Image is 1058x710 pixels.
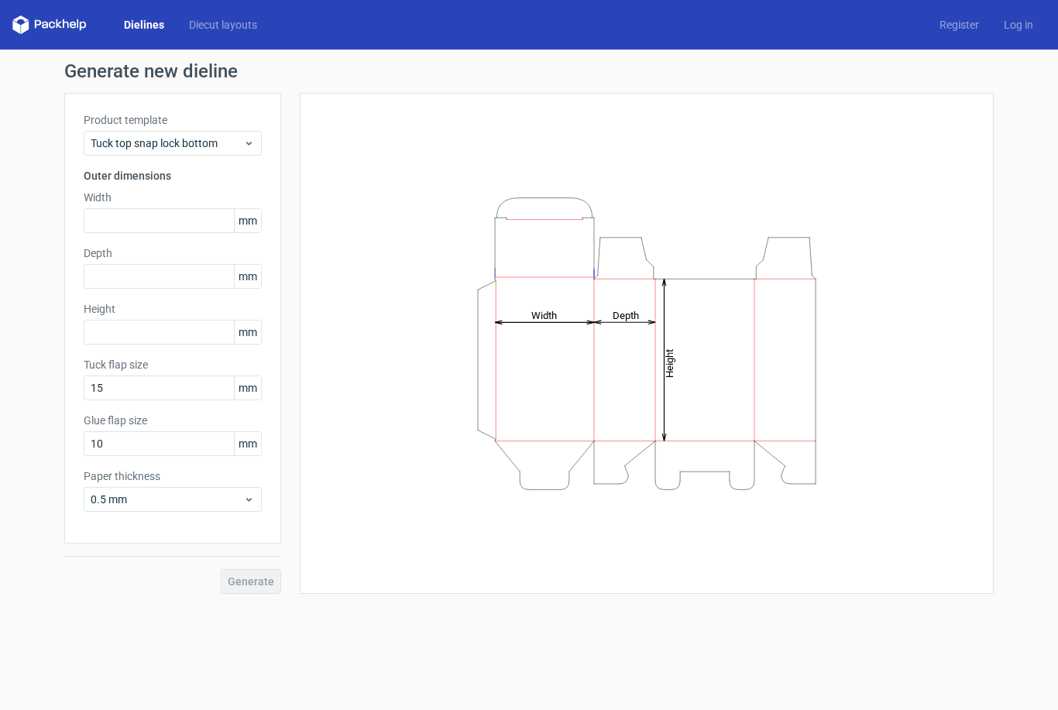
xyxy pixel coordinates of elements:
[664,348,675,377] tspan: Height
[91,135,243,151] span: Tuck top snap lock bottom
[84,413,262,428] label: Glue flap size
[613,309,639,321] tspan: Depth
[84,357,262,372] label: Tuck flap size
[64,62,994,81] h1: Generate new dieline
[927,17,991,33] a: Register
[84,245,262,261] label: Depth
[112,17,177,33] a: Dielines
[84,112,262,128] label: Product template
[234,321,261,344] span: mm
[234,376,261,400] span: mm
[234,265,261,288] span: mm
[234,209,261,232] span: mm
[234,432,261,455] span: mm
[991,17,1046,33] a: Log in
[84,468,262,484] label: Paper thickness
[177,17,270,33] a: Diecut layouts
[84,190,262,205] label: Width
[91,492,243,507] span: 0.5 mm
[531,309,557,321] tspan: Width
[84,168,262,184] h3: Outer dimensions
[84,301,262,317] label: Height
